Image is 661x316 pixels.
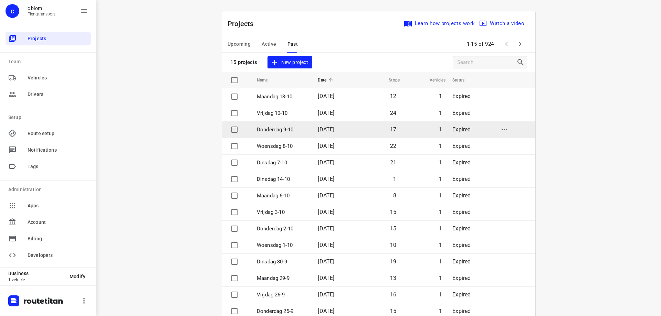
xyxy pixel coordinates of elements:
[257,291,307,299] p: Vrijdag 26-9
[8,277,64,282] p: 1 vehicle
[421,76,445,84] span: Vehicles
[500,37,513,51] span: Previous Page
[439,159,442,166] span: 1
[439,242,442,248] span: 1
[318,159,334,166] span: [DATE]
[257,159,307,167] p: Dinsdag 7-10
[318,143,334,149] span: [DATE]
[287,40,298,48] span: Past
[28,91,88,98] span: Drivers
[452,143,471,149] span: Expired
[390,126,396,133] span: 17
[70,274,85,279] span: Modify
[439,93,442,99] span: 1
[439,225,442,232] span: 1
[439,209,442,215] span: 1
[439,291,442,298] span: 1
[28,235,88,242] span: Billing
[6,143,91,157] div: Notifications
[390,258,396,265] span: 19
[452,242,471,248] span: Expired
[457,57,516,68] input: Search projects
[257,258,307,266] p: Dinsdag 30-9
[513,37,527,51] span: Next Page
[393,192,396,199] span: 8
[8,58,91,65] p: Team
[267,56,312,69] button: New project
[318,176,334,182] span: [DATE]
[64,270,91,283] button: Modify
[257,93,307,101] p: Maandag 13-10
[257,225,307,233] p: Donderdag 2-10
[318,275,334,281] span: [DATE]
[6,32,91,45] div: Projects
[6,199,91,213] div: Apps
[380,76,400,84] span: Stops
[228,19,259,29] p: Projects
[452,176,471,182] span: Expired
[28,163,88,170] span: Tags
[390,209,396,215] span: 15
[28,12,55,17] p: Plengtransport
[439,275,442,281] span: 1
[318,225,334,232] span: [DATE]
[452,308,471,314] span: Expired
[318,291,334,298] span: [DATE]
[464,37,497,52] span: 1-15 of 924
[6,248,91,262] div: Developers
[318,242,334,248] span: [DATE]
[6,127,91,140] div: Route setup
[452,209,471,215] span: Expired
[452,275,471,281] span: Expired
[318,110,334,116] span: [DATE]
[318,93,334,99] span: [DATE]
[6,232,91,246] div: Billing
[257,126,307,134] p: Donderdag 9-10
[28,35,88,42] span: Projects
[439,110,442,116] span: 1
[318,308,334,314] span: [DATE]
[272,58,308,67] span: New project
[452,192,471,199] span: Expired
[439,308,442,314] span: 1
[452,110,471,116] span: Expired
[318,209,334,215] span: [DATE]
[318,258,334,265] span: [DATE]
[390,159,396,166] span: 21
[257,208,307,216] p: Vrijdag 3-10
[318,126,334,133] span: [DATE]
[257,109,307,117] p: Vrijdag 10-10
[452,93,471,99] span: Expired
[439,258,442,265] span: 1
[390,242,396,248] span: 10
[8,271,64,276] p: Business
[390,110,396,116] span: 24
[6,87,91,101] div: Drivers
[390,225,396,232] span: 15
[393,176,396,182] span: 1
[439,192,442,199] span: 1
[262,40,276,48] span: Active
[6,71,91,85] div: Vehicles
[28,6,55,11] p: c blom
[257,142,307,150] p: Woensdag 8-10
[390,143,396,149] span: 22
[257,274,307,282] p: Maandag 29-9
[8,114,91,121] p: Setup
[28,202,88,209] span: Apps
[28,130,88,137] span: Route setup
[230,59,258,65] p: 15 projects
[390,93,396,99] span: 12
[257,192,307,200] p: Maandag 6-10
[318,192,334,199] span: [DATE]
[6,4,19,18] div: c
[516,58,527,66] div: Search
[28,146,88,154] span: Notifications
[257,241,307,249] p: Woensdag 1-10
[452,225,471,232] span: Expired
[390,275,396,281] span: 13
[452,258,471,265] span: Expired
[257,307,307,315] p: Donderdag 25-9
[6,215,91,229] div: Account
[28,74,88,81] span: Vehicles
